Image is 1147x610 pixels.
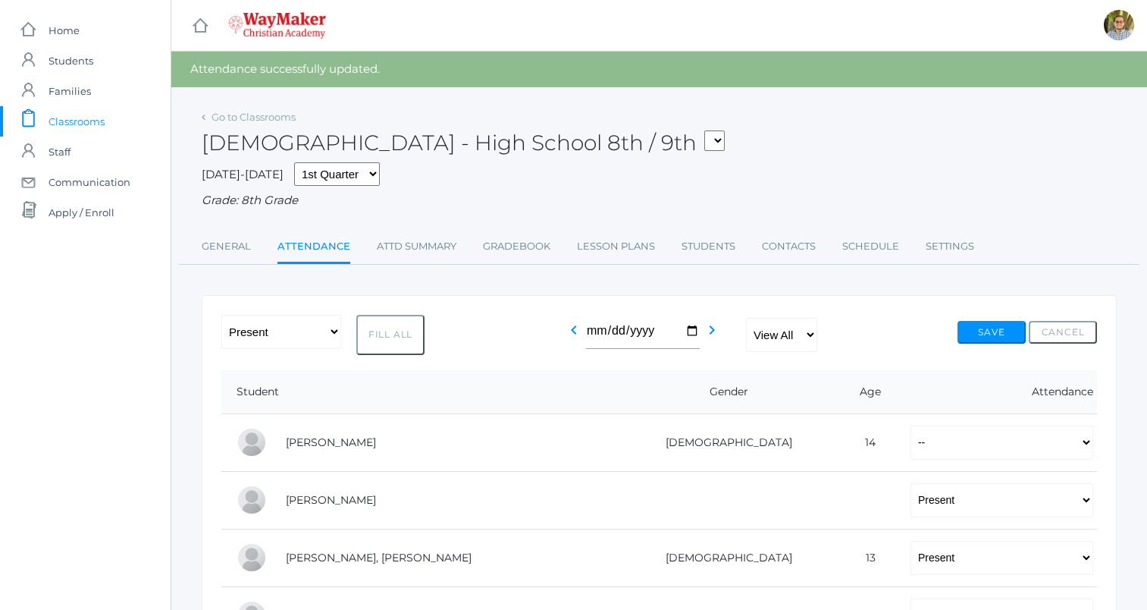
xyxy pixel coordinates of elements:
[356,315,425,355] button: Fill All
[613,413,835,471] td: [DEMOGRAPHIC_DATA]
[277,231,350,264] a: Attendance
[1029,321,1097,344] button: Cancel
[202,192,1117,209] div: Grade: 8th Grade
[483,231,550,262] a: Gradebook
[171,52,1147,87] div: Attendance successfully updated.
[957,321,1026,344] button: Save
[49,15,80,46] span: Home
[49,76,91,106] span: Families
[202,231,251,262] a: General
[286,435,376,449] a: [PERSON_NAME]
[237,542,267,573] div: Presley Davenport
[286,493,376,507] a: [PERSON_NAME]
[286,551,472,564] a: [PERSON_NAME], [PERSON_NAME]
[842,231,899,262] a: Schedule
[1104,10,1134,40] div: Kylen Braileanu
[613,370,835,414] th: Gender
[49,106,105,137] span: Classrooms
[703,321,721,339] i: chevron_right
[895,370,1097,414] th: Attendance
[377,231,456,262] a: Attd Summary
[926,231,974,262] a: Settings
[703,328,721,342] a: chevron_right
[221,370,613,414] th: Student
[237,485,267,515] div: Eva Carr
[49,167,130,197] span: Communication
[212,111,296,123] a: Go to Classrooms
[49,197,114,228] span: Apply / Enroll
[834,413,895,471] td: 14
[49,137,71,167] span: Staff
[834,529,895,586] td: 13
[228,12,326,39] img: 4_waymaker-logo-stack-white.png
[762,231,816,262] a: Contacts
[613,529,835,586] td: [DEMOGRAPHIC_DATA]
[682,231,735,262] a: Students
[565,328,583,342] a: chevron_left
[49,46,93,76] span: Students
[202,131,725,155] h2: [DEMOGRAPHIC_DATA] - High School 8th / 9th
[834,370,895,414] th: Age
[237,427,267,457] div: Pierce Brozek
[202,167,284,181] span: [DATE]-[DATE]
[565,321,583,339] i: chevron_left
[577,231,655,262] a: Lesson Plans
